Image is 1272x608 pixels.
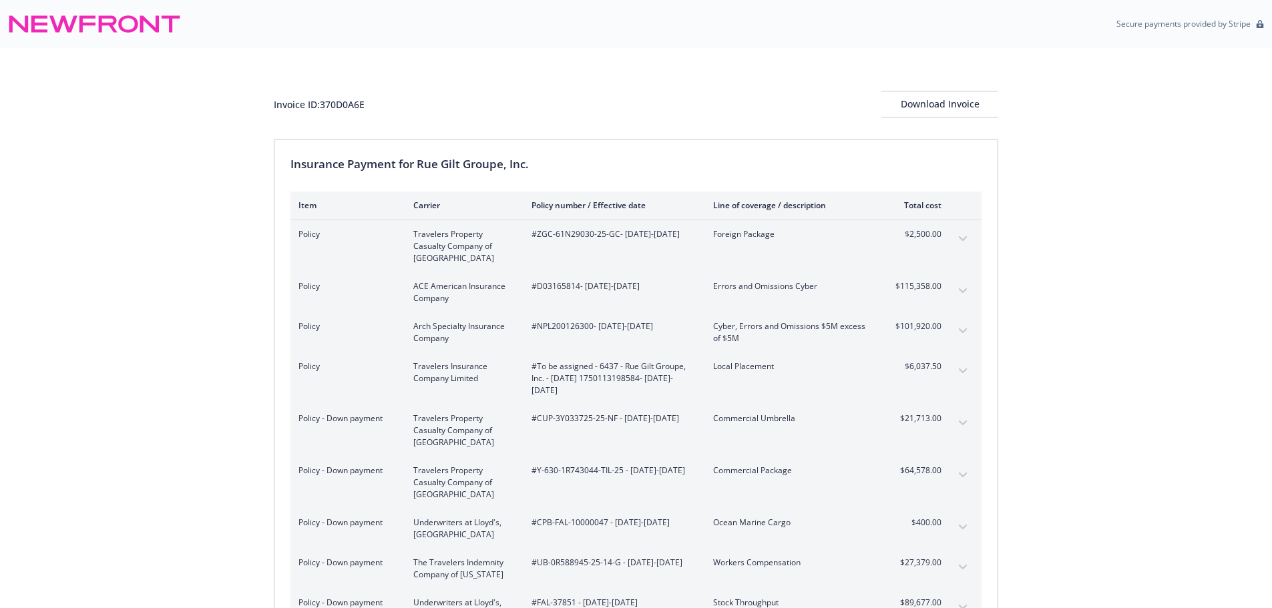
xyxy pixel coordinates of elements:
span: #Y-630-1R743044-TIL-25 - [DATE]-[DATE] [532,465,692,477]
button: expand content [952,412,974,434]
span: Arch Specialty Insurance Company [413,320,510,344]
span: Policy [298,320,392,332]
span: Cyber, Errors and Omissions $5M excess of $5M [713,320,870,344]
div: Line of coverage / description [713,200,870,211]
span: Foreign Package [713,228,870,240]
span: The Travelers Indemnity Company of [US_STATE] [413,557,510,581]
span: ACE American Insurance Company [413,280,510,304]
div: Policy - Down paymentThe Travelers Indemnity Company of [US_STATE]#UB-0R588945-25-14-G - [DATE]-[... [290,549,982,589]
span: Ocean Marine Cargo [713,517,870,529]
span: Local Placement [713,360,870,372]
span: Policy [298,228,392,240]
span: $6,037.50 [891,360,941,372]
span: Travelers Property Casualty Company of [GEOGRAPHIC_DATA] [413,465,510,501]
span: Underwriters at Lloyd's, [GEOGRAPHIC_DATA] [413,517,510,541]
div: Policy - Down paymentTravelers Property Casualty Company of [GEOGRAPHIC_DATA]#CUP-3Y033725-25-NF ... [290,404,982,457]
span: $400.00 [891,517,941,529]
span: #UB-0R588945-25-14-G - [DATE]-[DATE] [532,557,692,569]
span: #D03165814 - [DATE]-[DATE] [532,280,692,292]
span: Travelers Insurance Company Limited [413,360,510,384]
span: Policy - Down payment [298,557,392,569]
button: expand content [952,557,974,578]
span: $21,713.00 [891,412,941,424]
span: #CPB-FAL-10000047 - [DATE]-[DATE] [532,517,692,529]
span: Policy [298,280,392,292]
span: Errors and Omissions Cyber [713,280,870,292]
button: expand content [952,517,974,538]
span: Commercial Package [713,465,870,477]
span: Workers Compensation [713,557,870,569]
button: expand content [952,228,974,250]
span: $27,379.00 [891,557,941,569]
button: Download Invoice [881,91,998,117]
div: Total cost [891,200,941,211]
span: $101,920.00 [891,320,941,332]
button: expand content [952,280,974,302]
div: Invoice ID: 370D0A6E [274,97,365,111]
button: expand content [952,320,974,342]
span: #CUP-3Y033725-25-NF - [DATE]-[DATE] [532,412,692,424]
span: Policy - Down payment [298,412,392,424]
div: Policy - Down paymentTravelers Property Casualty Company of [GEOGRAPHIC_DATA]#Y-630-1R743044-TIL-... [290,457,982,509]
div: Insurance Payment for Rue Gilt Groupe, Inc. [290,156,982,173]
div: PolicyACE American Insurance Company#D03165814- [DATE]-[DATE]Errors and Omissions Cyber$115,358.0... [290,272,982,312]
span: #ZGC-61N29030-25-GC - [DATE]-[DATE] [532,228,692,240]
span: Travelers Property Casualty Company of [GEOGRAPHIC_DATA] [413,412,510,448]
div: Item [298,200,392,211]
button: expand content [952,465,974,486]
div: PolicyTravelers Insurance Company Limited#To be assigned - 6437 - Rue Gilt Groupe, Inc. - [DATE] ... [290,352,982,404]
button: expand content [952,360,974,382]
span: Commercial Umbrella [713,412,870,424]
div: PolicyArch Specialty Insurance Company#NPL200126300- [DATE]-[DATE]Cyber, Errors and Omissions $5M... [290,312,982,352]
span: Travelers Property Casualty Company of [GEOGRAPHIC_DATA] [413,228,510,264]
div: Carrier [413,200,510,211]
span: $64,578.00 [891,465,941,477]
div: PolicyTravelers Property Casualty Company of [GEOGRAPHIC_DATA]#ZGC-61N29030-25-GC- [DATE]-[DATE]F... [290,220,982,272]
span: $115,358.00 [891,280,941,292]
span: #NPL200126300 - [DATE]-[DATE] [532,320,692,332]
span: $2,500.00 [891,228,941,240]
span: Policy [298,360,392,372]
span: Policy - Down payment [298,517,392,529]
span: Policy - Down payment [298,465,392,477]
span: #To be assigned - 6437 - Rue Gilt Groupe, Inc. - [DATE] 1750113198584 - [DATE]-[DATE] [532,360,692,396]
div: Policy number / Effective date [532,200,692,211]
div: Policy - Down paymentUnderwriters at Lloyd's, [GEOGRAPHIC_DATA]#CPB-FAL-10000047 - [DATE]-[DATE]O... [290,509,982,549]
p: Secure payments provided by Stripe [1116,18,1251,29]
